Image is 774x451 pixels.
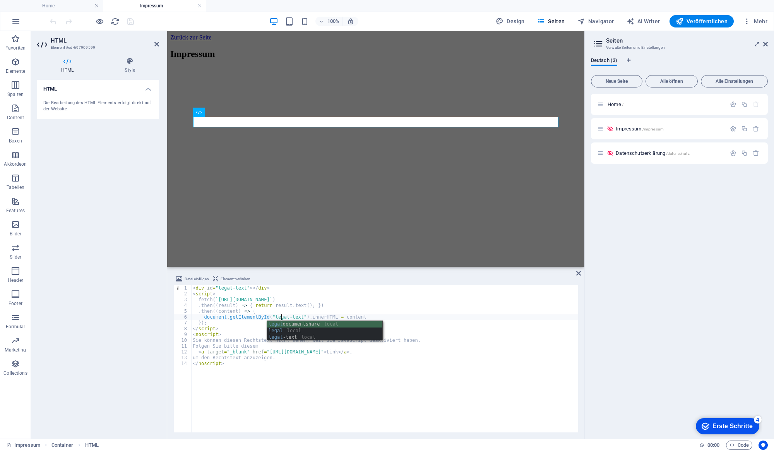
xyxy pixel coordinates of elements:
[43,100,153,113] div: Die Bearbeitung des HTML Elements erfolgt direkt auf der Website.
[185,274,209,284] span: Datei einfügen
[315,17,343,26] button: 100%
[51,441,99,450] nav: breadcrumb
[537,17,565,25] span: Seiten
[574,15,617,27] button: Navigator
[616,126,664,132] span: Klick, um Seite zu öffnen
[4,161,27,167] p: Akkordeon
[63,2,71,9] div: 4
[726,441,752,450] button: Code
[666,151,690,156] span: /datenschutz
[753,150,759,156] div: Entfernen
[174,361,192,367] div: 14
[347,18,354,25] i: Bei Größenänderung Zoomstufe automatisch an das gewählte Gerät anpassen.
[327,17,339,26] h6: 100%
[174,349,192,355] div: 12
[9,138,22,144] p: Boxen
[591,75,642,87] button: Neue Seite
[616,150,689,156] span: Klick, um Seite zu öffnen
[704,79,764,84] span: Alle Einstellungen
[5,4,69,20] div: Erste Schritte 4 items remaining, 20% complete
[646,75,698,87] button: Alle öffnen
[7,91,24,98] p: Spalten
[110,17,120,26] button: reload
[51,37,159,44] h2: HTML
[175,274,210,284] button: Datei einfügen
[613,151,726,156] div: Datenschutzerklärung/datenschutz
[10,231,22,237] p: Bilder
[730,101,736,108] div: Einstellungen
[591,57,768,72] div: Sprachen-Tabs
[741,101,748,108] div: Duplizieren
[627,17,660,25] span: AI Writer
[174,355,192,361] div: 13
[591,56,617,67] span: Deutsch (3)
[493,15,528,27] button: Design
[6,207,25,214] p: Features
[22,9,62,15] div: Erste Schritte
[174,285,192,291] div: 1
[101,57,159,74] h4: Style
[7,115,24,121] p: Content
[174,303,192,309] div: 4
[6,68,26,74] p: Elemente
[707,441,719,450] span: 00 00
[174,314,192,320] div: 6
[605,102,726,107] div: Home/
[753,101,759,108] div: Die Startseite kann nicht gelöscht werden
[594,79,639,84] span: Neue Seite
[670,15,734,27] button: Veröffentlichen
[729,441,749,450] span: Code
[701,75,768,87] button: Alle Einstellungen
[174,332,192,338] div: 9
[606,37,768,44] h2: Seiten
[606,44,752,51] h3: Verwalte Seiten und Einstellungen
[623,15,663,27] button: AI Writer
[649,79,694,84] span: Alle öffnen
[743,17,767,25] span: Mehr
[676,17,728,25] span: Veröffentlichen
[6,441,40,450] a: Klick, um Auswahl aufzuheben. Doppelklick öffnet Seitenverwaltung
[174,291,192,297] div: 2
[111,17,120,26] i: Seite neu laden
[642,127,664,131] span: /impressum
[730,150,736,156] div: Einstellungen
[741,150,748,156] div: Duplizieren
[496,17,525,25] span: Design
[622,103,623,107] span: /
[753,125,759,132] div: Entfernen
[8,277,23,283] p: Header
[730,125,736,132] div: Einstellungen
[10,254,22,260] p: Slider
[174,343,192,349] div: 11
[9,300,22,307] p: Footer
[174,326,192,332] div: 8
[5,347,26,353] p: Marketing
[95,17,104,26] button: Klicke hier, um den Vorschau-Modus zu verlassen
[174,297,192,303] div: 3
[7,184,24,190] p: Tabellen
[212,274,252,284] button: Element verlinken
[3,370,27,376] p: Collections
[51,44,144,51] h3: Element #ed-697909599
[174,338,192,343] div: 10
[103,2,206,10] h4: Impressum
[5,45,26,51] p: Favoriten
[174,309,192,314] div: 5
[741,125,748,132] div: Duplizieren
[85,441,99,450] span: Klick zum Auswählen. Doppelklick zum Bearbeiten
[37,80,159,94] h4: HTML
[221,274,250,284] span: Element verlinken
[493,15,528,27] div: Design (Strg+Alt+Y)
[6,324,26,330] p: Formular
[608,101,623,107] span: Klick, um Seite zu öffnen
[577,17,614,25] span: Navigator
[740,15,771,27] button: Mehr
[699,441,720,450] h6: Session-Zeit
[713,442,714,448] span: :
[534,15,568,27] button: Seiten
[174,320,192,326] div: 7
[613,126,726,131] div: Impressum/impressum
[759,441,768,450] button: Usercentrics
[37,57,101,74] h4: HTML
[51,441,73,450] span: Klick zum Auswählen. Doppelklick zum Bearbeiten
